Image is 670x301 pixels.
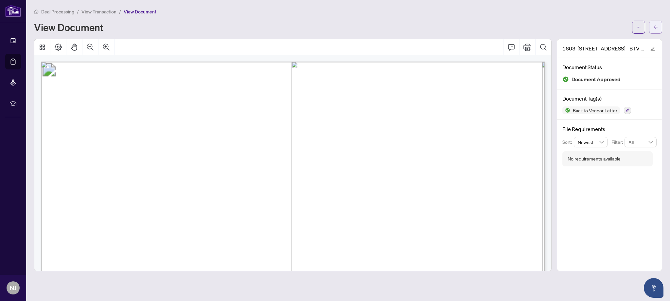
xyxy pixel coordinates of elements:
span: View Transaction [81,9,116,15]
li: / [77,8,79,15]
span: View Document [124,9,156,15]
h1: View Document [34,22,103,32]
span: home [34,9,39,14]
span: Deal Processing [41,9,74,15]
h4: Document Tag(s) [562,95,657,103]
span: edit [650,47,655,51]
span: Document Approved [572,75,621,84]
span: arrow-left [653,25,658,29]
span: All [628,137,653,147]
img: logo [5,5,21,17]
span: Back to Vendor Letter [570,108,620,113]
span: NJ [10,283,16,292]
div: No requirements available [568,155,621,162]
span: 1603-[STREET_ADDRESS] - BTV LETTER.pdf [562,45,644,52]
button: Open asap [644,278,663,298]
p: Sort: [562,139,574,146]
span: Newest [578,137,604,147]
img: Status Icon [562,106,570,114]
h4: File Requirements [562,125,657,133]
h4: Document Status [562,63,657,71]
img: Document Status [562,76,569,83]
p: Filter: [611,139,625,146]
li: / [119,8,121,15]
span: ellipsis [636,25,641,29]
